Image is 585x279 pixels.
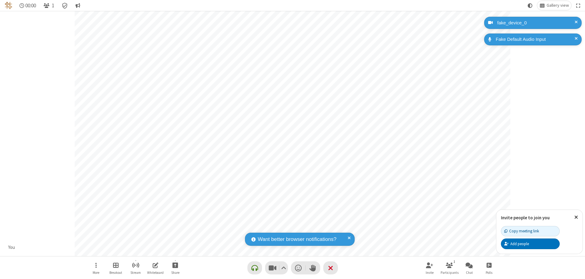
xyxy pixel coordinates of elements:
[460,259,478,277] button: Open chat
[73,1,83,10] button: Conversation
[420,259,439,277] button: Invite participants (⌘+Shift+I)
[59,1,71,10] div: Meeting details Encryption enabled
[109,271,122,274] span: Breakout
[452,259,457,264] div: 1
[495,19,577,26] div: fake_device_0
[426,271,434,274] span: Invite
[570,210,583,225] button: Close popover
[504,228,539,234] div: Copy meeting link
[265,261,288,274] button: Stop video (⌘+Shift+V)
[501,238,560,249] button: Add people
[441,271,459,274] span: Participants
[25,3,36,9] span: 00:00
[126,259,145,277] button: Start streaming
[166,259,184,277] button: Start sharing
[93,271,99,274] span: More
[6,244,17,251] div: You
[494,36,577,43] div: Fake Default Audio Input
[525,1,535,10] button: Using system theme
[147,271,164,274] span: Whiteboard
[107,259,125,277] button: Manage Breakout Rooms
[41,1,57,10] button: Open participant list
[87,259,105,277] button: Open menu
[466,271,473,274] span: Chat
[440,259,459,277] button: Open participant list
[171,271,179,274] span: Share
[17,1,39,10] div: Timer
[501,215,550,221] label: Invite people to join you
[258,235,336,243] span: Want better browser notifications?
[537,1,571,10] button: Change layout
[130,271,141,274] span: Stream
[247,261,262,274] button: Connect your audio
[146,259,165,277] button: Open shared whiteboard
[547,3,569,8] span: Gallery view
[480,259,498,277] button: Open poll
[5,2,12,9] img: QA Selenium DO NOT DELETE OR CHANGE
[291,261,306,274] button: Send a reaction
[323,261,338,274] button: End or leave meeting
[501,226,560,236] button: Copy meeting link
[574,1,583,10] button: Fullscreen
[486,271,492,274] span: Polls
[279,261,288,274] button: Video setting
[306,261,320,274] button: Raise hand
[52,3,54,9] span: 1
